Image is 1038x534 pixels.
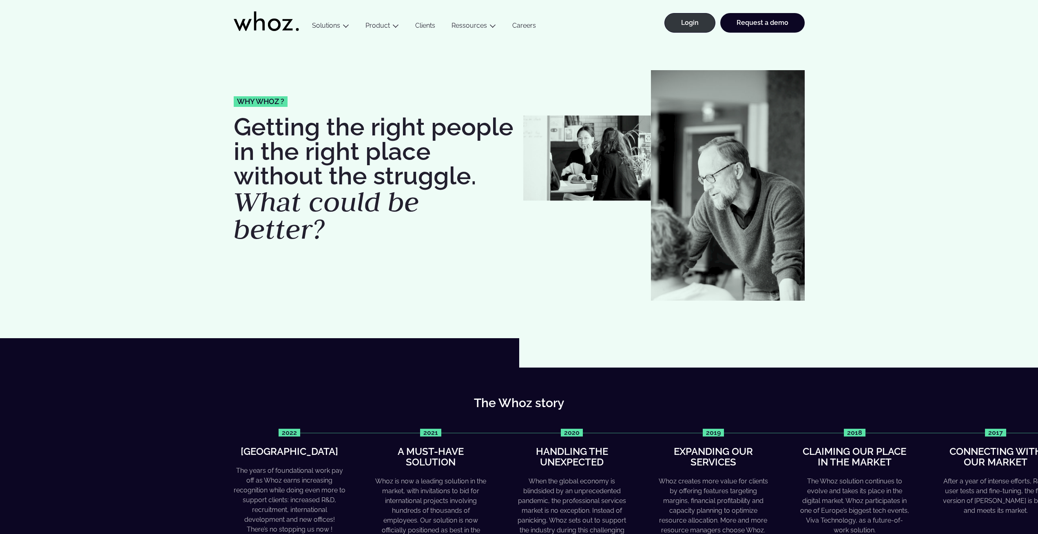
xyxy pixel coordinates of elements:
a: Login [664,13,715,33]
a: Product [365,22,390,29]
h1: Getting the right people in the right place without the struggle. [234,115,515,243]
img: Whozzies-working [523,115,651,201]
a: Clients [407,22,443,33]
img: Jean-Philippe Couturier whozzy [651,70,805,301]
h4: Claiming our place in the market [799,446,910,468]
a: Careers [504,22,544,33]
h4: A must-have solution [375,446,487,468]
h4: [GEOGRAPHIC_DATA] [241,446,338,457]
button: Ressources [443,22,504,33]
strong: The Whoz story [474,396,564,410]
a: Ressources [451,22,487,29]
p: 2020 [561,429,583,437]
p: 2022 [279,429,300,437]
button: Product [357,22,407,33]
p: 2018 [844,429,865,437]
strong: Handling the unexpected [536,445,608,468]
em: What could be better? [234,184,419,247]
p: 2019 [703,429,724,437]
button: Solutions [304,22,357,33]
p: 2017 [985,429,1006,437]
span: Why whoz ? [237,98,284,105]
h4: Expanding our services [657,446,769,468]
a: Request a demo [720,13,805,33]
p: 2021 [420,429,441,437]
